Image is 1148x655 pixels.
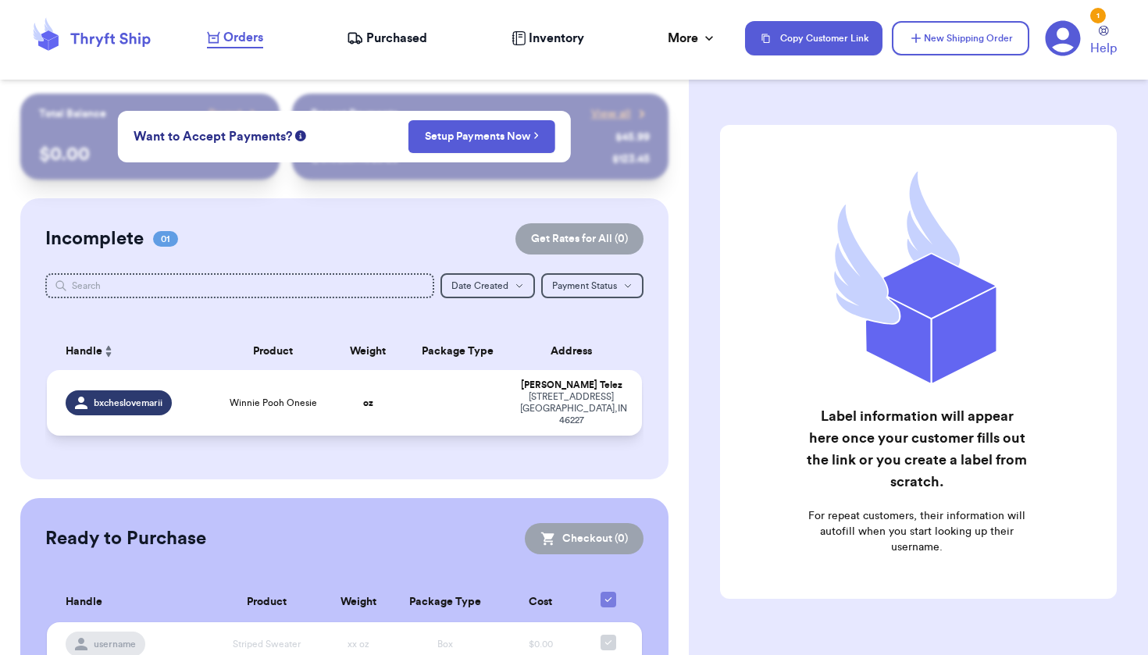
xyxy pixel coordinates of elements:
span: View all [591,106,631,122]
button: New Shipping Order [892,21,1029,55]
th: Product [209,582,324,622]
span: Payout [209,106,242,122]
a: View all [591,106,650,122]
span: Payment Status [552,281,617,290]
span: username [94,638,136,650]
button: Checkout (0) [525,523,644,554]
th: Package Type [404,333,511,370]
h2: Ready to Purchase [45,526,206,551]
a: 1 [1045,20,1081,56]
span: Help [1090,39,1117,58]
span: xx oz [348,639,369,649]
span: Inventory [529,29,584,48]
input: Search [45,273,433,298]
button: Get Rates for All (0) [515,223,644,255]
span: Striped Sweater [233,639,301,649]
th: Cost [497,582,584,622]
div: 1 [1090,8,1106,23]
a: Help [1090,26,1117,58]
div: $ 123.45 [612,151,650,167]
span: Purchased [366,29,427,48]
div: $ 45.99 [615,130,650,145]
th: Weight [333,333,404,370]
span: bxcheslovemarii [94,397,162,409]
span: Handle [66,344,102,360]
h2: Label information will appear here once your customer fills out the link or you create a label fr... [806,405,1027,493]
a: Purchased [347,29,427,48]
div: [PERSON_NAME] Telez [520,379,622,391]
div: [STREET_ADDRESS] [GEOGRAPHIC_DATA] , IN 46227 [520,391,622,426]
p: Total Balance [39,106,106,122]
span: Box [437,639,453,649]
span: Date Created [451,281,508,290]
p: Recent Payments [311,106,398,122]
button: Setup Payments Now [408,120,556,153]
span: Orders [223,28,263,47]
button: Payment Status [541,273,644,298]
span: Winnie Pooh Onesie [230,397,317,409]
div: More [668,29,717,48]
strong: oz [363,398,373,408]
p: $ 0.00 [39,142,261,167]
th: Weight [324,582,394,622]
button: Copy Customer Link [745,21,882,55]
button: Date Created [440,273,535,298]
th: Product [214,333,333,370]
th: Address [511,333,641,370]
p: For repeat customers, their information will autofill when you start looking up their username. [806,508,1027,555]
a: Inventory [512,29,584,48]
span: Want to Accept Payments? [134,127,292,146]
th: Package Type [394,582,497,622]
a: Payout [209,106,261,122]
span: 01 [153,231,178,247]
span: Handle [66,594,102,611]
span: $0.00 [529,639,553,649]
button: Sort ascending [102,342,115,361]
h2: Incomplete [45,226,144,251]
a: Orders [207,28,263,48]
a: Setup Payments Now [425,129,540,144]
